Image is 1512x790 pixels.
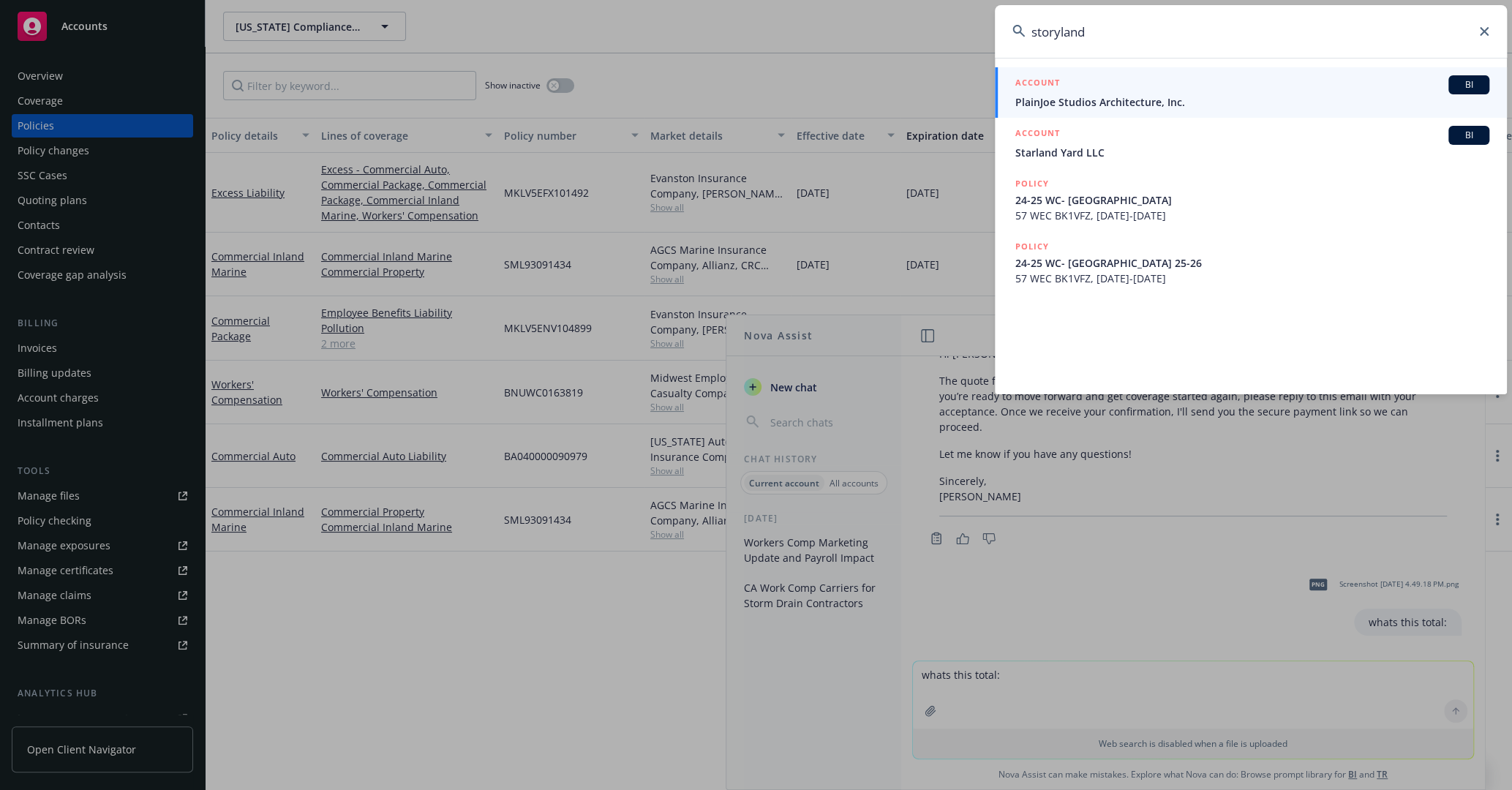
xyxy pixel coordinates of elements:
span: BI [1454,78,1483,91]
a: ACCOUNTBIStarland Yard LLC [995,118,1507,168]
h5: ACCOUNT [1015,75,1060,93]
span: 24-25 WC- [GEOGRAPHIC_DATA] 25-26 [1015,255,1489,271]
span: 24-25 WC- [GEOGRAPHIC_DATA] [1015,192,1489,208]
input: Search... [995,5,1507,58]
h5: POLICY [1015,239,1049,254]
span: Starland Yard LLC [1015,145,1489,160]
h5: POLICY [1015,176,1049,191]
a: ACCOUNTBIPlainJoe Studios Architecture, Inc. [995,67,1507,118]
a: POLICY24-25 WC- [GEOGRAPHIC_DATA] 25-2657 WEC BK1VFZ, [DATE]-[DATE] [995,231,1507,294]
span: 57 WEC BK1VFZ, [DATE]-[DATE] [1015,208,1489,223]
a: POLICY24-25 WC- [GEOGRAPHIC_DATA]57 WEC BK1VFZ, [DATE]-[DATE] [995,168,1507,231]
h5: ACCOUNT [1015,126,1060,143]
span: 57 WEC BK1VFZ, [DATE]-[DATE] [1015,271,1489,286]
span: BI [1454,129,1483,142]
span: PlainJoe Studios Architecture, Inc. [1015,94,1489,110]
